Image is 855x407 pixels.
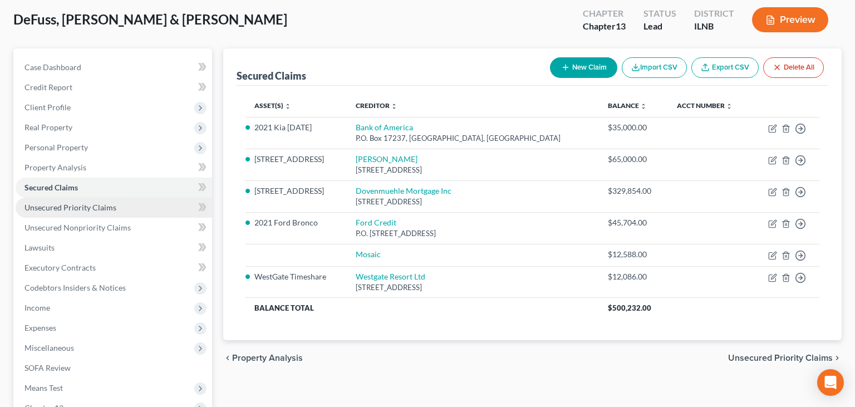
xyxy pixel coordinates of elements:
li: 2021 Kia [DATE] [254,122,338,133]
button: Import CSV [622,57,687,78]
a: Unsecured Priority Claims [16,198,212,218]
a: Acct Number unfold_more [677,101,733,110]
button: chevron_left Property Analysis [223,354,303,362]
a: Mosaic [356,249,381,259]
div: $35,000.00 [608,122,659,133]
a: [PERSON_NAME] [356,154,417,164]
span: Unsecured Priority Claims [24,203,116,212]
span: Case Dashboard [24,62,81,72]
div: Chapter [583,20,626,33]
button: Unsecured Priority Claims chevron_right [728,354,842,362]
div: $12,086.00 [608,271,659,282]
div: Open Intercom Messenger [817,369,844,396]
span: Means Test [24,383,63,393]
div: [STREET_ADDRESS] [356,282,590,293]
a: Creditor unfold_more [356,101,397,110]
a: Bank of America [356,122,413,132]
span: Expenses [24,323,56,332]
div: Chapter [583,7,626,20]
a: Secured Claims [16,178,212,198]
div: Secured Claims [237,69,306,82]
a: SOFA Review [16,358,212,378]
div: $65,000.00 [608,154,659,165]
i: unfold_more [391,103,397,110]
i: unfold_more [640,103,647,110]
span: Lawsuits [24,243,55,252]
span: 13 [616,21,626,31]
a: Unsecured Nonpriority Claims [16,218,212,238]
li: [STREET_ADDRESS] [254,185,338,197]
button: New Claim [550,57,617,78]
span: Unsecured Priority Claims [728,354,833,362]
span: $500,232.00 [608,303,651,312]
div: P.O. [STREET_ADDRESS] [356,228,590,239]
a: Property Analysis [16,158,212,178]
span: SOFA Review [24,363,71,372]
a: Credit Report [16,77,212,97]
div: [STREET_ADDRESS] [356,197,590,207]
span: Property Analysis [24,163,86,172]
div: [STREET_ADDRESS] [356,165,590,175]
span: Real Property [24,122,72,132]
a: Asset(s) unfold_more [254,101,291,110]
span: Personal Property [24,143,88,152]
a: Executory Contracts [16,258,212,278]
a: Export CSV [691,57,759,78]
button: Delete All [763,57,824,78]
span: Client Profile [24,102,71,112]
a: Westgate Resort Ltd [356,272,425,281]
div: $45,704.00 [608,217,659,228]
span: Secured Claims [24,183,78,192]
div: $329,854.00 [608,185,659,197]
i: unfold_more [284,103,291,110]
span: Income [24,303,50,312]
div: P.O. Box 17237, [GEOGRAPHIC_DATA], [GEOGRAPHIC_DATA] [356,133,590,144]
a: Dovenmuehle Mortgage Inc [356,186,451,195]
i: chevron_right [833,354,842,362]
span: Property Analysis [232,354,303,362]
li: 2021 Ford Bronco [254,217,338,228]
span: Executory Contracts [24,263,96,272]
div: Lead [643,20,676,33]
a: Balance unfold_more [608,101,647,110]
button: Preview [752,7,828,32]
li: [STREET_ADDRESS] [254,154,338,165]
span: Unsecured Nonpriority Claims [24,223,131,232]
div: Status [643,7,676,20]
li: WestGate Timeshare [254,271,338,282]
span: Codebtors Insiders & Notices [24,283,126,292]
div: $12,588.00 [608,249,659,260]
i: chevron_left [223,354,232,362]
div: District [694,7,734,20]
span: DeFuss, [PERSON_NAME] & [PERSON_NAME] [13,11,287,27]
span: Miscellaneous [24,343,74,352]
a: Case Dashboard [16,57,212,77]
span: Credit Report [24,82,72,92]
a: Ford Credit [356,218,396,227]
div: ILNB [694,20,734,33]
i: unfold_more [726,103,733,110]
th: Balance Total [245,298,599,318]
a: Lawsuits [16,238,212,258]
